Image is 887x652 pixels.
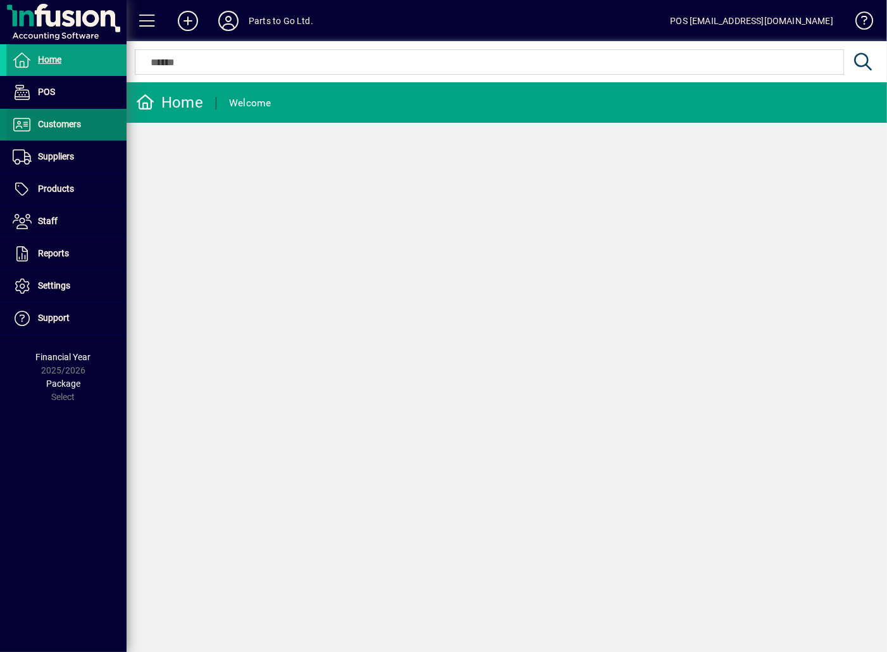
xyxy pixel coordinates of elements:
[6,270,127,302] a: Settings
[670,11,833,31] div: POS [EMAIL_ADDRESS][DOMAIN_NAME]
[6,109,127,141] a: Customers
[38,248,69,258] span: Reports
[6,141,127,173] a: Suppliers
[6,238,127,270] a: Reports
[38,280,70,291] span: Settings
[38,184,74,194] span: Products
[6,173,127,205] a: Products
[38,87,55,97] span: POS
[6,303,127,334] a: Support
[168,9,208,32] button: Add
[249,11,313,31] div: Parts to Go Ltd.
[38,313,70,323] span: Support
[38,119,81,129] span: Customers
[6,206,127,237] a: Staff
[36,352,91,362] span: Financial Year
[6,77,127,108] a: POS
[38,54,61,65] span: Home
[136,92,203,113] div: Home
[208,9,249,32] button: Profile
[38,151,74,161] span: Suppliers
[46,379,80,389] span: Package
[229,93,271,113] div: Welcome
[38,216,58,226] span: Staff
[846,3,871,44] a: Knowledge Base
